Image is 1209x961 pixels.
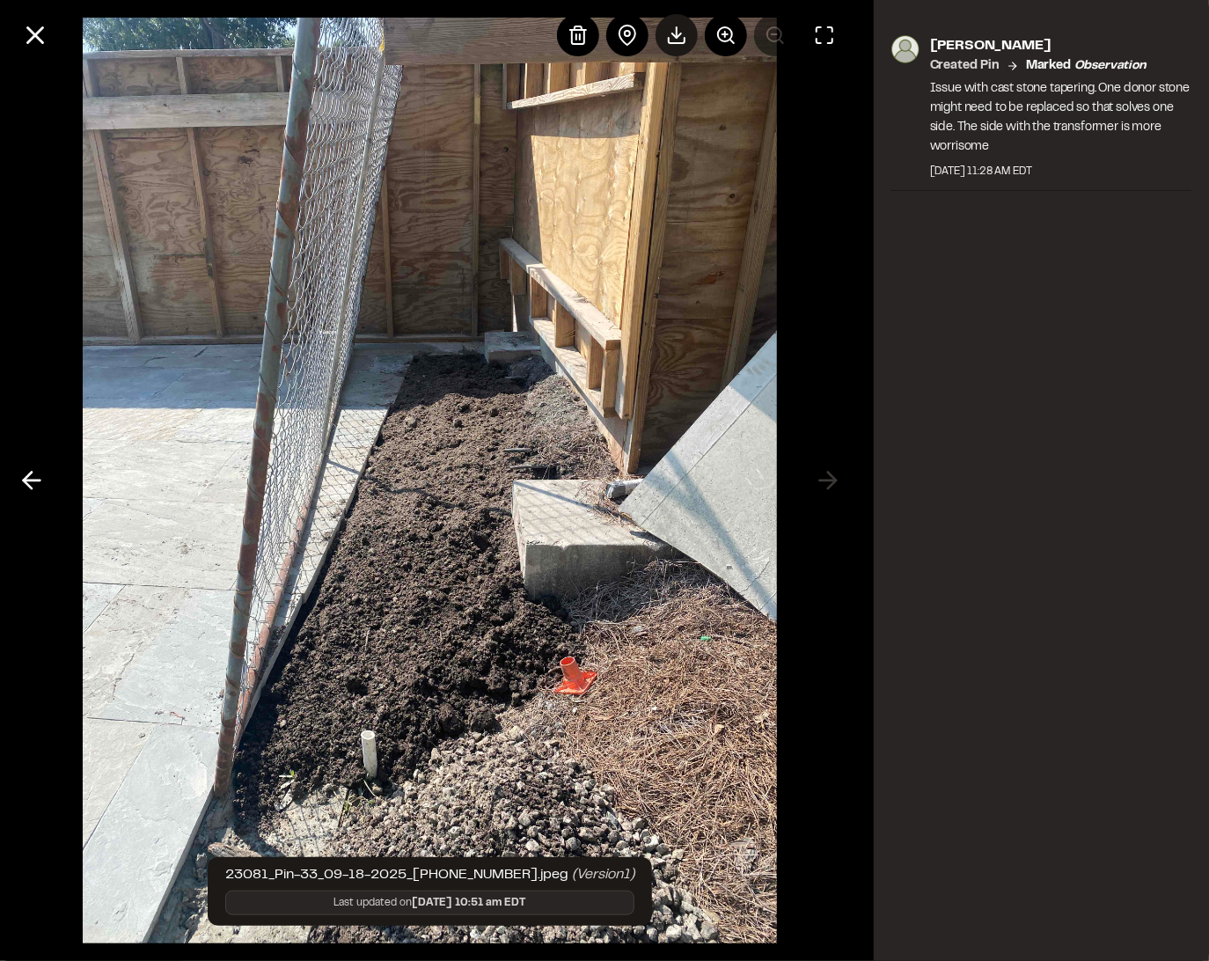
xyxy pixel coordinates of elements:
div: View pin on map [606,14,648,56]
p: Marked [1026,56,1147,76]
button: Toggle Fullscreen [803,14,846,56]
button: Previous photo [11,459,53,502]
p: [PERSON_NAME] [930,35,1191,56]
img: photo [891,35,920,63]
div: [DATE] 11:28 AM EDT [930,164,1191,180]
em: observation [1074,61,1147,71]
button: Close modal [14,14,56,56]
p: Issue with cast stone tapering. One donor stone might need to be replaced so that solves one side... [930,79,1191,157]
button: Zoom in [705,14,747,56]
p: Created Pin [930,56,1000,76]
